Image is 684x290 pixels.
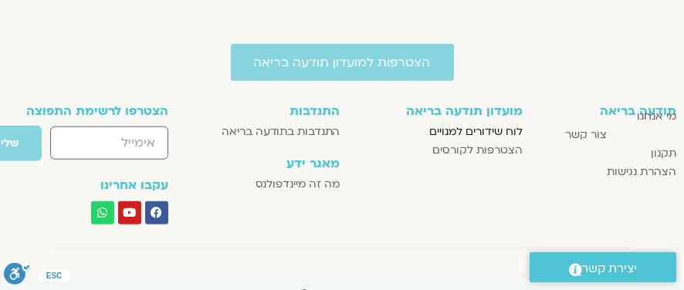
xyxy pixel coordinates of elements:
span: מי אנחנו [637,107,676,126]
span: יצירת קשר [582,258,638,279]
span: הצהרת נגישות [607,163,676,181]
a: יצירת קשר [530,252,676,282]
a: הצטרפות למועדון תודעה בריאה [231,54,454,71]
span: מה זה מיינדפולנס [256,175,340,194]
a: תודעה בריאה [600,104,676,106]
span: צור קשר [565,126,607,144]
a: הצטרפות לקורסים [355,141,522,160]
a: צור קשר [538,126,608,144]
input: אימייל [50,126,168,160]
span: לוח שידורים למנויים [429,123,523,141]
a: מי אנחנו [538,107,676,126]
a: הצהרת נגישות [538,163,676,181]
a: הצטרפות למועדון תודעה בריאה [231,44,454,81]
a: מה זה מיינדפולנס [211,175,340,194]
h3: הצטרפו לרשימת התפוצה [8,104,168,118]
h3: התנדבות [211,104,340,118]
a: התנדבות בתודעה בריאה [211,123,340,141]
a: תקנון [538,144,676,163]
h3: מאגר ידע [211,157,340,170]
h3: תודעה בריאה [600,104,676,118]
h3: מועדון תודעה בריאה [355,104,522,118]
a: לוח שידורים למנויים [355,123,522,141]
h3: עקבו אחרינו [8,178,168,192]
span: התנדבות בתודעה בריאה [222,123,340,141]
span: הצטרפות למועדון תודעה בריאה [254,56,431,69]
span: תקנון [651,144,676,163]
span: הצטרפות לקורסים [432,141,523,160]
form: טופס חדש [8,125,168,170]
